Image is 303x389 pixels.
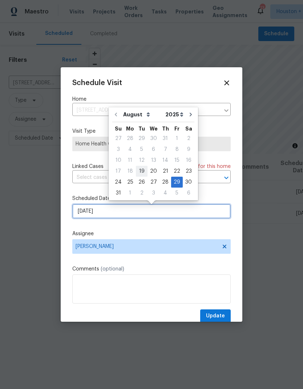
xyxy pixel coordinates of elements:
[159,155,171,165] div: 14
[174,126,179,131] abbr: Friday
[124,177,136,187] div: 25
[124,188,136,198] div: Mon Sep 01 2025
[148,144,159,155] div: Wed Aug 06 2025
[159,177,171,188] div: Thu Aug 28 2025
[148,144,159,155] div: 6
[72,195,231,202] label: Scheduled Date
[112,144,124,155] div: Sun Aug 03 2025
[136,166,148,176] div: 19
[171,133,183,144] div: Fri Aug 01 2025
[112,155,124,165] div: 10
[138,126,145,131] abbr: Tuesday
[148,133,159,144] div: Wed Jul 30 2025
[185,107,196,122] button: Go to next month
[136,155,148,165] div: 12
[136,155,148,166] div: Tue Aug 12 2025
[148,166,159,177] div: Wed Aug 20 2025
[159,144,171,155] div: 7
[183,155,194,166] div: Sat Aug 16 2025
[148,177,159,187] div: 27
[136,188,148,198] div: Tue Sep 02 2025
[206,312,225,321] span: Update
[136,188,148,198] div: 2
[112,133,124,144] div: 27
[72,128,231,135] label: Visit Type
[148,188,159,198] div: Wed Sep 03 2025
[159,133,171,144] div: 31
[148,177,159,188] div: Wed Aug 27 2025
[183,133,194,144] div: 2
[136,133,148,144] div: Tue Jul 29 2025
[72,79,122,87] span: Schedule Visit
[159,133,171,144] div: Thu Jul 31 2025
[112,188,124,198] div: 31
[183,166,194,177] div: Sat Aug 23 2025
[162,126,169,131] abbr: Thursday
[148,155,159,165] div: 13
[124,155,136,165] div: 11
[72,230,231,237] label: Assignee
[221,173,231,183] button: Open
[72,96,231,103] label: Home
[72,204,231,218] input: M/D/YYYY
[112,133,124,144] div: Sun Jul 27 2025
[148,166,159,176] div: 20
[183,166,194,176] div: 23
[101,266,124,272] span: (optional)
[124,155,136,166] div: Mon Aug 11 2025
[112,155,124,166] div: Sun Aug 10 2025
[112,188,124,198] div: Sun Aug 31 2025
[112,144,124,155] div: 3
[171,155,183,165] div: 15
[183,144,194,155] div: Sat Aug 09 2025
[171,155,183,166] div: Fri Aug 15 2025
[148,188,159,198] div: 3
[183,177,194,188] div: Sat Aug 30 2025
[171,133,183,144] div: 1
[163,109,185,120] select: Year
[72,163,104,170] span: Linked Cases
[159,155,171,166] div: Thu Aug 14 2025
[112,177,124,188] div: Sun Aug 24 2025
[171,188,183,198] div: 5
[171,144,183,155] div: 8
[136,144,148,155] div: 5
[171,166,183,176] div: 22
[76,140,227,148] span: Home Health Checkup
[183,177,194,187] div: 30
[183,144,194,155] div: 9
[124,144,136,155] div: Mon Aug 04 2025
[136,133,148,144] div: 29
[183,188,194,198] div: 6
[171,188,183,198] div: Fri Sep 05 2025
[124,177,136,188] div: Mon Aug 25 2025
[124,166,136,177] div: Mon Aug 18 2025
[124,188,136,198] div: 1
[171,177,183,187] div: 29
[171,166,183,177] div: Fri Aug 22 2025
[110,107,121,122] button: Go to previous month
[112,166,124,176] div: 17
[115,126,122,131] abbr: Sunday
[148,133,159,144] div: 30
[72,265,231,273] label: Comments
[183,133,194,144] div: Sat Aug 02 2025
[72,172,210,183] input: Select cases
[183,155,194,165] div: 16
[136,166,148,177] div: Tue Aug 19 2025
[136,177,148,188] div: Tue Aug 26 2025
[171,177,183,188] div: Fri Aug 29 2025
[121,109,163,120] select: Month
[124,133,136,144] div: 28
[171,144,183,155] div: Fri Aug 08 2025
[159,177,171,187] div: 28
[76,244,218,249] span: [PERSON_NAME]
[159,144,171,155] div: Thu Aug 07 2025
[72,105,220,116] input: Enter in an address
[183,188,194,198] div: Sat Sep 06 2025
[112,166,124,177] div: Sun Aug 17 2025
[124,133,136,144] div: Mon Jul 28 2025
[159,188,171,198] div: 4
[159,188,171,198] div: Thu Sep 04 2025
[159,166,171,176] div: 21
